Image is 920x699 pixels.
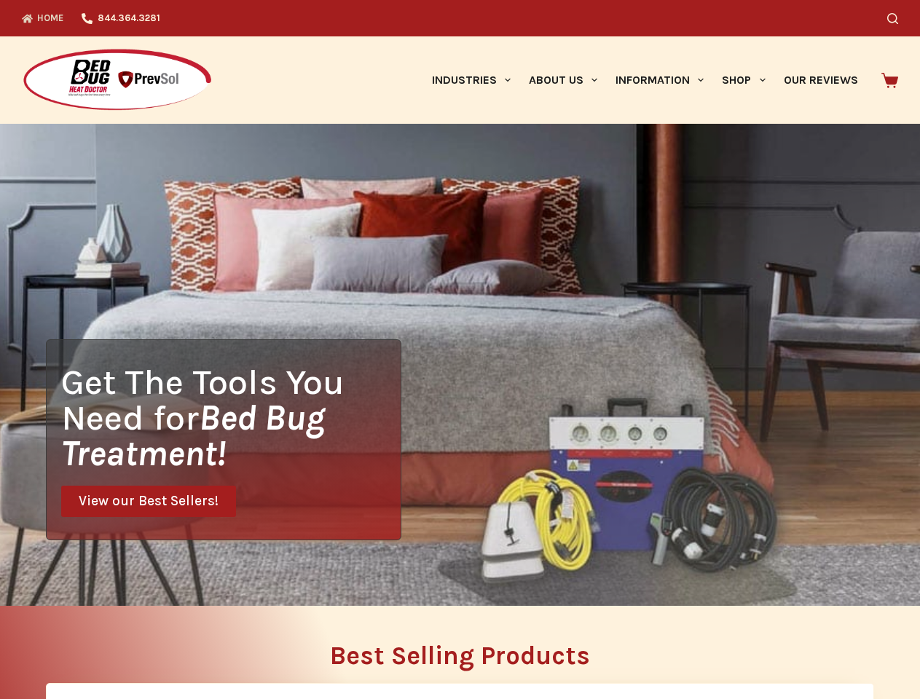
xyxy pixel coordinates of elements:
a: About Us [519,36,606,124]
button: Open LiveChat chat widget [12,6,55,50]
nav: Primary [422,36,867,124]
a: Industries [422,36,519,124]
a: Information [607,36,713,124]
i: Bed Bug Treatment! [61,397,325,474]
button: Search [887,13,898,24]
a: Shop [713,36,774,124]
span: View our Best Sellers! [79,494,219,508]
img: Prevsol/Bed Bug Heat Doctor [22,48,213,113]
a: View our Best Sellers! [61,486,236,517]
h2: Best Selling Products [46,643,874,668]
a: Our Reviews [774,36,867,124]
h1: Get The Tools You Need for [61,364,401,471]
